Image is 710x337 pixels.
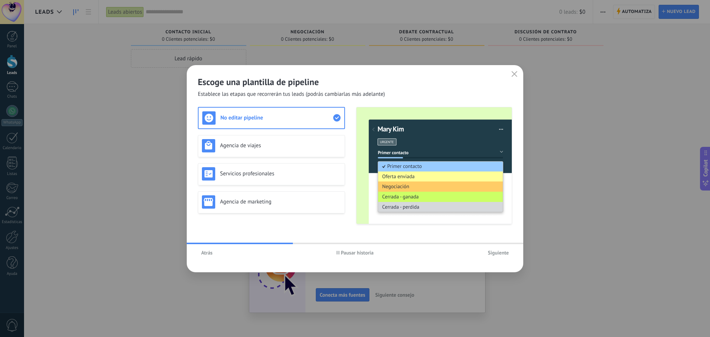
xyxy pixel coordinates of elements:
[484,247,512,258] button: Siguiente
[198,91,385,98] span: Establece las etapas que recorrerán tus leads (podrás cambiarlas más adelante)
[488,250,509,255] span: Siguiente
[333,247,377,258] button: Pausar historia
[220,170,341,177] h3: Servicios profesionales
[220,114,333,121] h3: No editar pipeline
[341,250,374,255] span: Pausar historia
[198,247,216,258] button: Atrás
[201,250,213,255] span: Atrás
[220,198,341,205] h3: Agencia de marketing
[198,76,512,88] h2: Escoge una plantilla de pipeline
[220,142,341,149] h3: Agencia de viajes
